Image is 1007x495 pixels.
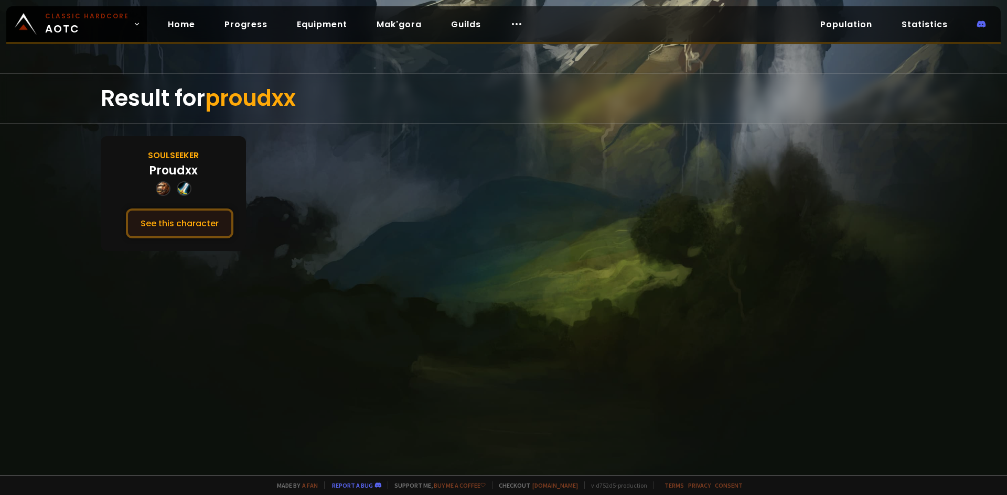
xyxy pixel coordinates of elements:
a: Report a bug [332,481,373,489]
a: Equipment [288,14,356,35]
div: Result for [101,74,906,123]
a: Privacy [688,481,711,489]
a: Home [159,14,203,35]
span: Made by [271,481,318,489]
div: Soulseeker [148,149,199,162]
span: Checkout [492,481,578,489]
a: Classic HardcoreAOTC [6,6,147,42]
small: Classic Hardcore [45,12,129,21]
a: Terms [665,481,684,489]
span: proudxx [205,83,296,114]
span: AOTC [45,12,129,37]
a: Statistics [893,14,956,35]
a: Population [812,14,881,35]
div: Proudxx [149,162,198,179]
span: v. d752d5 - production [584,481,647,489]
a: Guilds [443,14,489,35]
a: Buy me a coffee [434,481,486,489]
a: a fan [302,481,318,489]
button: See this character [126,208,233,238]
a: [DOMAIN_NAME] [532,481,578,489]
a: Consent [715,481,743,489]
a: Progress [216,14,276,35]
a: Mak'gora [368,14,430,35]
span: Support me, [388,481,486,489]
